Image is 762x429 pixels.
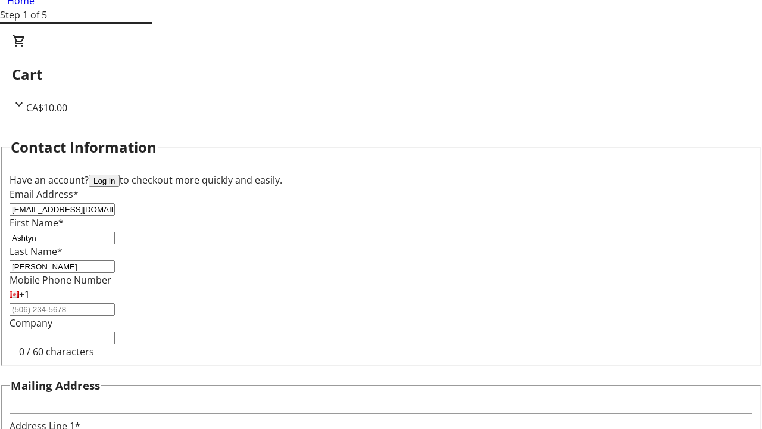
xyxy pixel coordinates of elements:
[11,136,157,158] h2: Contact Information
[10,273,111,287] label: Mobile Phone Number
[12,34,750,115] div: CartCA$10.00
[10,188,79,201] label: Email Address*
[10,316,52,329] label: Company
[10,245,63,258] label: Last Name*
[11,377,100,394] h3: Mailing Address
[26,101,67,114] span: CA$10.00
[19,345,94,358] tr-character-limit: 0 / 60 characters
[89,175,120,187] button: Log in
[12,64,750,85] h2: Cart
[10,303,115,316] input: (506) 234-5678
[10,173,752,187] div: Have an account? to checkout more quickly and easily.
[10,216,64,229] label: First Name*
